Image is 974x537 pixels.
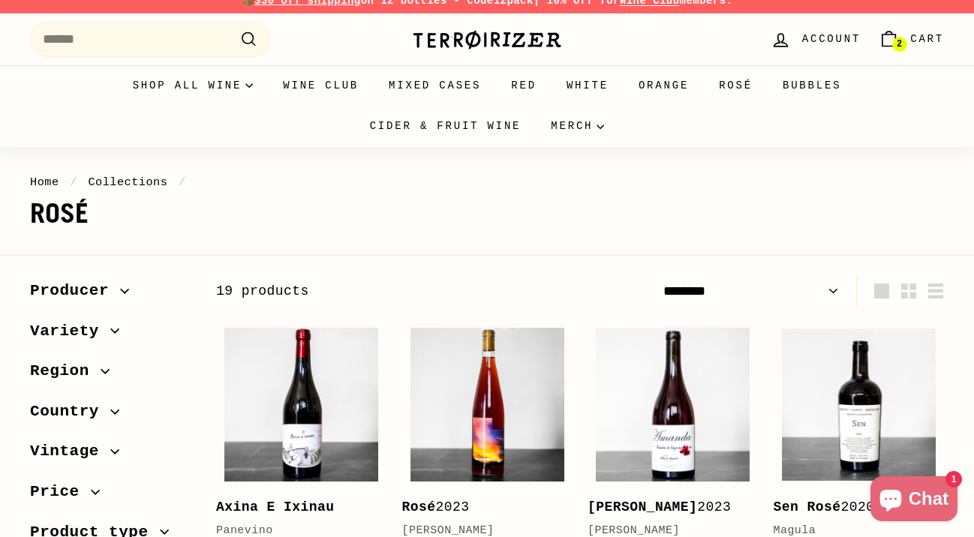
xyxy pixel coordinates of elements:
[30,173,944,191] nav: breadcrumbs
[66,175,81,189] span: /
[268,65,374,106] a: Wine Club
[402,499,436,514] b: Rosé
[870,17,953,61] a: Cart
[88,175,167,189] a: Collections
[402,496,558,518] div: 2023
[30,358,101,384] span: Region
[588,496,744,518] div: 2023
[802,31,861,47] span: Account
[30,319,110,344] span: Variety
[30,395,192,436] button: Country
[774,499,841,514] b: Sen Rosé
[175,175,190,189] span: /
[768,65,856,106] a: Bubbles
[704,65,768,106] a: Rosé
[30,475,192,516] button: Price
[762,17,870,61] a: Account
[30,355,192,395] button: Region
[30,278,120,304] span: Producer
[866,476,962,525] inbox-online-store-chat: Shopify online store chat
[30,435,192,475] button: Vintage
[30,315,192,355] button: Variety
[374,65,496,106] a: Mixed Cases
[588,499,697,514] b: [PERSON_NAME]
[30,479,91,505] span: Price
[774,496,930,518] div: 2020
[496,65,552,106] a: Red
[624,65,704,106] a: Orange
[118,65,269,106] summary: Shop all wine
[216,280,580,302] div: 19 products
[216,499,335,514] b: Axina E Ixinau
[30,175,59,189] a: Home
[536,106,619,146] summary: Merch
[30,439,110,464] span: Vintage
[910,31,944,47] span: Cart
[30,399,110,424] span: Country
[30,199,944,229] h1: Rosé
[30,274,192,315] button: Producer
[897,39,902,49] span: 2
[552,65,624,106] a: White
[355,106,537,146] a: Cider & Fruit Wine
